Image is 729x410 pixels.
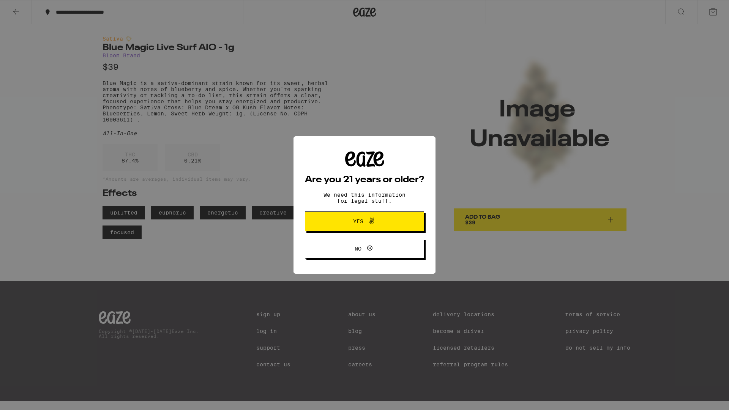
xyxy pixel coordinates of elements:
[305,239,424,259] button: No
[355,246,361,251] span: No
[305,175,424,184] h2: Are you 21 years or older?
[305,211,424,231] button: Yes
[353,219,363,224] span: Yes
[317,192,412,204] p: We need this information for legal stuff.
